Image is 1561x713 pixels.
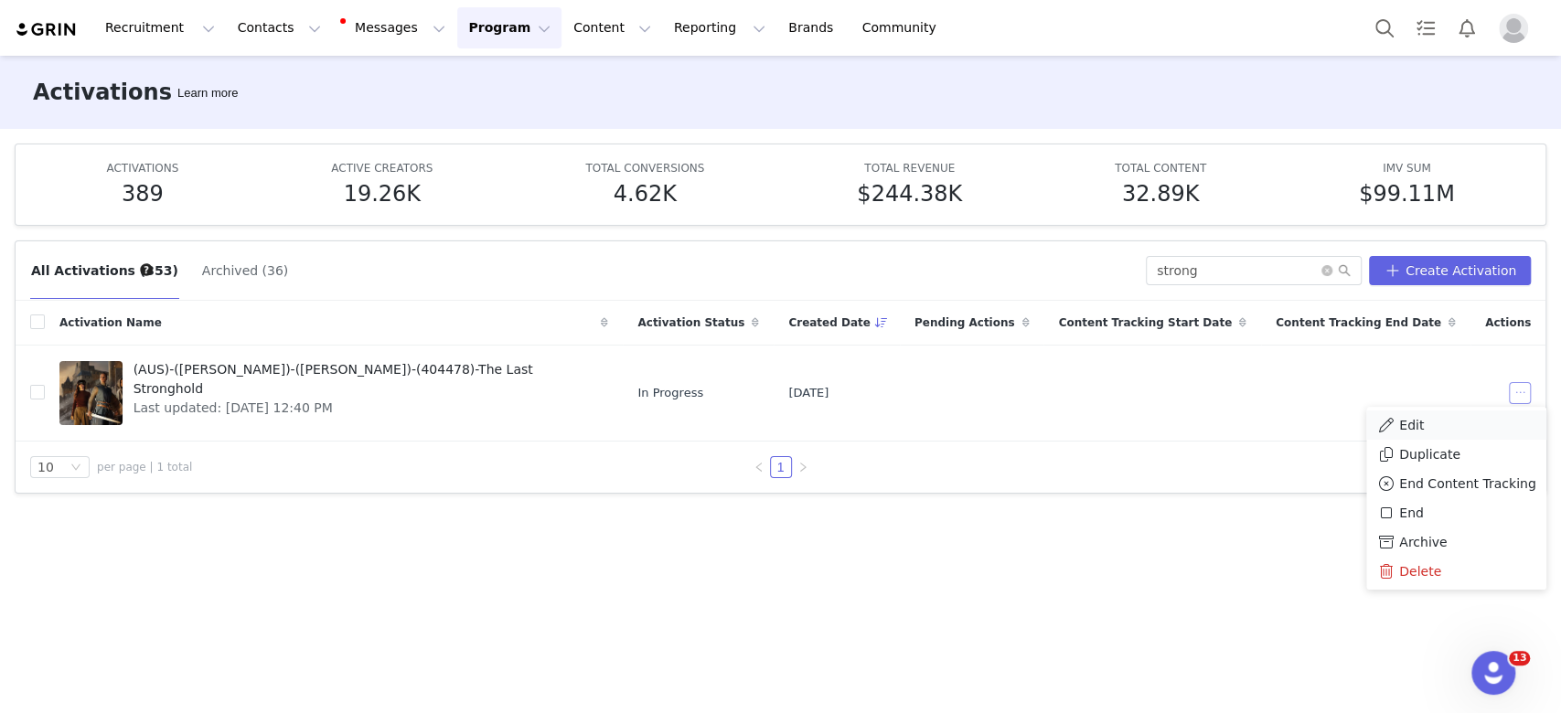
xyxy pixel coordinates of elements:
span: ACTIVATIONS [106,162,178,175]
a: (AUS)-([PERSON_NAME])-([PERSON_NAME])-(404478)-The Last StrongholdLast updated: [DATE] 12:40 PM [59,356,608,430]
h5: $99.11M [1359,177,1455,210]
input: Search... [1146,256,1362,285]
span: Created Date [788,314,871,331]
img: grin logo [15,21,79,38]
h5: 4.62K [614,177,677,210]
span: Activation Name [59,314,162,331]
div: Tooltip anchor [138,261,155,278]
span: per page | 1 total [97,459,192,475]
li: Previous Page [748,456,770,478]
span: ACTIVE CREATORS [331,162,433,175]
h5: $244.38K [857,177,962,210]
i: icon: close-circle [1321,265,1332,276]
button: Archived (36) [201,256,289,285]
h5: 389 [122,177,164,210]
iframe: Intercom live chat [1471,651,1515,695]
button: All Activations (353) [30,256,179,285]
div: Tooltip anchor [174,84,241,102]
a: Brands [777,7,850,48]
span: TOTAL CONTENT [1115,162,1206,175]
span: Duplicate [1399,444,1460,464]
div: Actions [1470,303,1545,342]
i: icon: right [797,462,808,473]
span: Archive [1399,532,1447,552]
span: Activation Status [637,314,744,331]
button: Recruitment [94,7,226,48]
button: Profile [1488,14,1546,43]
i: icon: search [1338,264,1351,277]
h5: 19.26K [344,177,421,210]
button: Content [562,7,662,48]
i: icon: down [70,462,81,474]
button: Notifications [1447,7,1487,48]
span: TOTAL REVENUE [864,162,955,175]
span: TOTAL CONVERSIONS [585,162,704,175]
img: placeholder-profile.jpg [1499,14,1528,43]
span: IMV SUM [1383,162,1431,175]
span: Last updated: [DATE] 12:40 PM [134,399,598,418]
span: End Content Tracking [1399,474,1535,494]
li: 1 [770,456,792,478]
h5: 32.89K [1122,177,1199,210]
span: Delete [1399,561,1441,581]
span: (AUS)-([PERSON_NAME])-([PERSON_NAME])-(404478)-The Last Stronghold [134,360,598,399]
a: Tasks [1406,7,1446,48]
span: End [1399,503,1424,523]
li: Next Page [792,456,814,478]
a: 1 [771,457,791,477]
button: Contacts [227,7,332,48]
button: Reporting [663,7,776,48]
a: Community [851,7,956,48]
button: Create Activation [1369,256,1531,285]
h3: Activations [33,76,172,109]
span: Content Tracking End Date [1276,314,1441,331]
span: Pending Actions [914,314,1015,331]
button: Program [457,7,561,48]
i: icon: left [754,462,764,473]
div: 10 [37,457,54,477]
button: Messages [333,7,456,48]
span: 13 [1509,651,1530,665]
span: Edit [1399,415,1424,435]
span: In Progress [637,384,703,402]
span: [DATE] [788,384,829,402]
span: Content Tracking Start Date [1058,314,1232,331]
button: Search [1364,7,1405,48]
